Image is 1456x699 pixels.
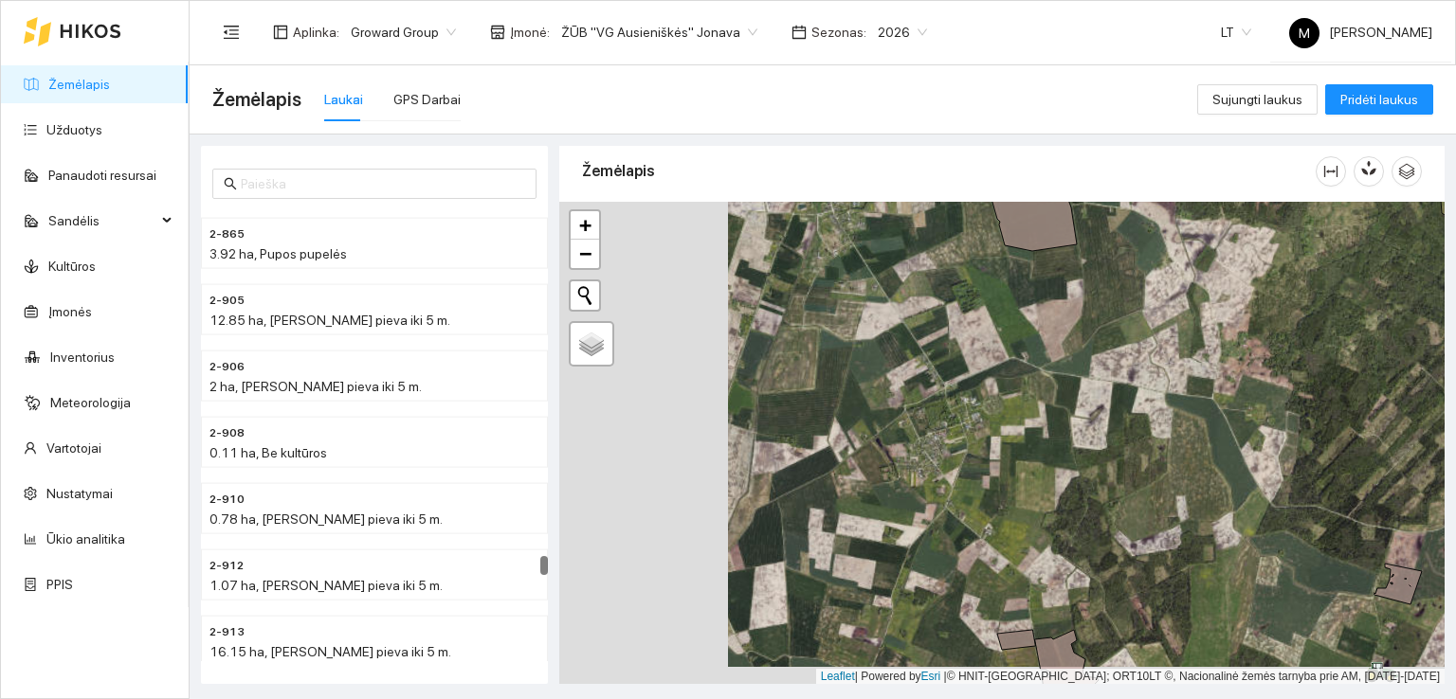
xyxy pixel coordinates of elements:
span: Žemėlapis [212,84,301,115]
button: menu-fold [212,13,250,51]
a: Įmonės [48,304,92,319]
a: Panaudoti resursai [48,168,156,183]
div: | Powered by © HNIT-[GEOGRAPHIC_DATA]; ORT10LT ©, Nacionalinė žemės tarnyba prie AM, [DATE]-[DATE] [816,669,1445,685]
a: Pridėti laukus [1325,92,1433,107]
span: Pridėti laukus [1340,89,1418,110]
a: Užduotys [46,122,102,137]
span: shop [490,25,505,40]
span: 3.92 ha, Pupos pupelės [209,246,347,261]
span: 2-906 [209,358,245,376]
span: 12.85 ha, [PERSON_NAME] pieva iki 5 m. [209,313,450,328]
span: 2-913 [209,623,245,641]
span: LT [1221,18,1251,46]
a: Sujungti laukus [1197,92,1318,107]
span: Sezonas : [811,22,866,43]
span: − [579,242,591,265]
span: 2026 [878,18,927,46]
span: 0.78 ha, [PERSON_NAME] pieva iki 5 m. [209,511,443,527]
a: PPIS [46,577,73,592]
a: Esri [921,670,941,683]
div: Laukai [324,89,363,110]
a: Zoom out [571,240,599,268]
span: Aplinka : [293,22,339,43]
a: Zoom in [571,211,599,240]
input: Paieška [241,173,525,194]
a: Leaflet [821,670,855,683]
button: column-width [1316,156,1346,187]
span: Sujungti laukus [1212,89,1302,110]
span: calendar [792,25,807,40]
span: 2-865 [209,225,245,243]
span: 2-912 [209,557,244,575]
span: 16.15 ha, [PERSON_NAME] pieva iki 5 m. [209,644,451,659]
span: Sandėlis [48,202,156,240]
span: | [944,670,947,683]
span: 0.11 ha, Be kultūros [209,445,327,460]
button: Initiate a new search [571,281,599,310]
a: Kultūros [48,259,96,274]
a: Nustatymai [46,486,113,501]
span: search [224,177,237,190]
div: Žemėlapis [582,144,1316,198]
span: [PERSON_NAME] [1289,25,1432,40]
span: column-width [1317,164,1345,179]
span: 2-908 [209,424,245,442]
div: GPS Darbai [393,89,461,110]
span: 1.07 ha, [PERSON_NAME] pieva iki 5 m. [209,578,443,593]
span: layout [273,25,288,40]
span: Įmonė : [510,22,550,43]
a: Vartotojai [46,440,101,456]
a: Inventorius [50,349,115,365]
span: Groward Group [351,18,456,46]
a: Layers [571,323,612,365]
a: Ūkio analitika [46,531,125,547]
button: Pridėti laukus [1325,84,1433,115]
span: 2 ha, [PERSON_NAME] pieva iki 5 m. [209,379,422,394]
span: M [1299,18,1310,48]
span: 2-910 [209,491,245,509]
a: Meteorologija [50,395,131,410]
span: 2-905 [209,292,245,310]
a: Žemėlapis [48,77,110,92]
span: menu-fold [223,24,240,41]
span: ŽŪB "VG Ausieniškės" Jonava [561,18,757,46]
button: Sujungti laukus [1197,84,1318,115]
span: + [579,213,591,237]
